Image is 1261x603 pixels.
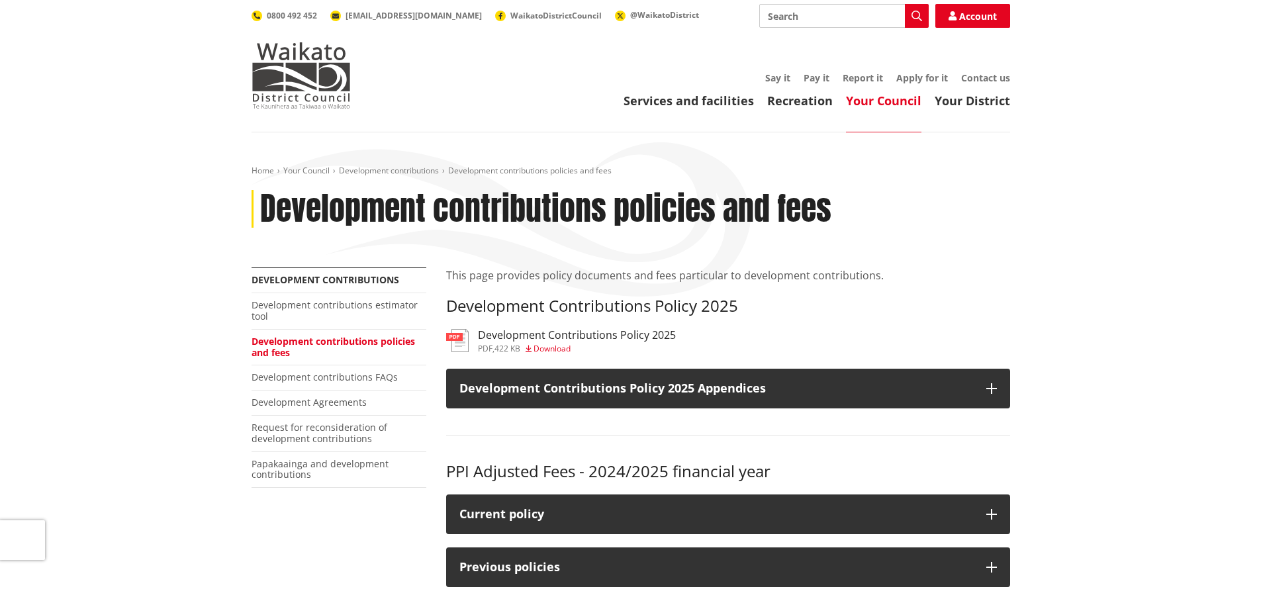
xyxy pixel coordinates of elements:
[478,329,676,342] h3: Development Contributions Policy 2025
[510,10,602,21] span: WaikatoDistrictCouncil
[252,10,317,21] a: 0800 492 452
[252,335,415,359] a: Development contributions policies and fees
[615,9,699,21] a: @WaikatoDistrict
[446,329,469,352] img: document-pdf.svg
[252,421,387,445] a: Request for reconsideration of development contributions
[446,547,1010,587] button: Previous policies
[330,10,482,21] a: [EMAIL_ADDRESS][DOMAIN_NAME]
[252,457,389,481] a: Papakaainga and development contributions
[252,42,351,109] img: Waikato District Council - Te Kaunihera aa Takiwaa o Waikato
[495,10,602,21] a: WaikatoDistrictCouncil
[804,71,829,84] a: Pay it
[252,299,418,322] a: Development contributions estimator tool
[935,93,1010,109] a: Your District
[767,93,833,109] a: Recreation
[494,343,520,354] span: 422 KB
[446,297,1010,316] h3: Development Contributions Policy 2025
[961,71,1010,84] a: Contact us
[630,9,699,21] span: @WaikatoDistrict
[935,4,1010,28] a: Account
[478,343,492,354] span: pdf
[252,165,274,176] a: Home
[765,71,790,84] a: Say it
[448,165,612,176] span: Development contributions policies and fees
[446,329,676,353] a: Development Contributions Policy 2025 pdf,422 KB Download
[843,71,883,84] a: Report it
[446,462,1010,481] h3: PPI Adjusted Fees - 2024/2025 financial year
[267,10,317,21] span: 0800 492 452
[446,369,1010,408] button: Development Contributions Policy 2025 Appendices
[283,165,330,176] a: Your Council
[624,93,754,109] a: Services and facilities
[478,345,676,353] div: ,
[260,190,831,228] h1: Development contributions policies and fees
[534,343,571,354] span: Download
[459,382,973,395] h3: Development Contributions Policy 2025 Appendices
[346,10,482,21] span: [EMAIL_ADDRESS][DOMAIN_NAME]
[252,165,1010,177] nav: breadcrumb
[446,267,1010,283] p: This page provides policy documents and fees particular to development contributions.
[459,561,973,574] div: Previous policies
[846,93,921,109] a: Your Council
[252,273,399,286] a: Development contributions
[252,396,367,408] a: Development Agreements
[459,508,973,521] div: Current policy
[339,165,439,176] a: Development contributions
[896,71,948,84] a: Apply for it
[446,494,1010,534] button: Current policy
[759,4,929,28] input: Search input
[252,371,398,383] a: Development contributions FAQs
